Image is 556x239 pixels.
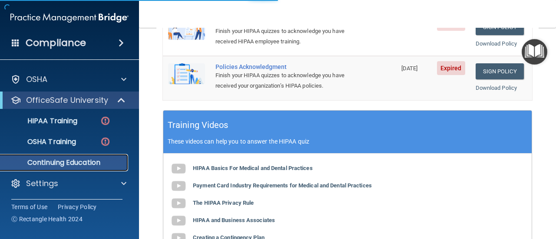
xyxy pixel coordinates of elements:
[58,203,97,211] a: Privacy Policy
[100,115,111,126] img: danger-circle.6113f641.png
[170,177,187,195] img: gray_youtube_icon.38fcd6cc.png
[215,63,353,70] div: Policies Acknowledgment
[170,160,187,177] img: gray_youtube_icon.38fcd6cc.png
[215,70,353,91] div: Finish your HIPAA quizzes to acknowledge you have received your organization’s HIPAA policies.
[193,217,275,223] b: HIPAA and Business Associates
[522,39,547,65] button: Open Resource Center
[401,65,418,72] span: [DATE]
[26,74,48,85] p: OSHA
[26,37,86,49] h4: Compliance
[170,212,187,229] img: gray_youtube_icon.38fcd6cc.png
[476,63,524,79] a: Sign Policy
[476,40,517,47] a: Download Policy
[6,158,124,167] p: Continuing Education
[10,178,126,189] a: Settings
[26,95,108,105] p: OfficeSafe University
[100,136,111,147] img: danger-circle.6113f641.png
[215,26,353,47] div: Finish your HIPAA quizzes to acknowledge you have received HIPAA employee training.
[170,195,187,212] img: gray_youtube_icon.38fcd6cc.png
[193,200,254,206] b: The HIPAA Privacy Rule
[26,178,58,189] p: Settings
[437,61,465,75] span: Expired
[6,117,77,125] p: HIPAA Training
[11,215,83,223] span: Ⓒ Rectangle Health 2024
[10,74,126,85] a: OSHA
[193,182,372,189] b: Payment Card Industry Requirements for Medical and Dental Practices
[10,9,129,26] img: PMB logo
[168,138,527,145] p: These videos can help you to answer the HIPAA quiz
[11,203,47,211] a: Terms of Use
[10,95,126,105] a: OfficeSafe University
[6,138,76,146] p: OSHA Training
[168,118,228,133] h5: Training Videos
[193,165,313,171] b: HIPAA Basics For Medical and Dental Practices
[476,85,517,91] a: Download Policy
